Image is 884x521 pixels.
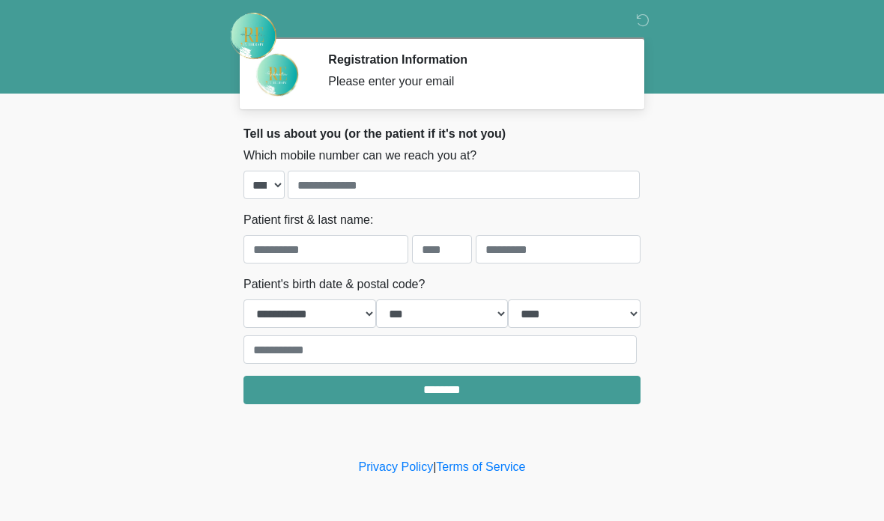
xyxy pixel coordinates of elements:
a: Privacy Policy [359,460,434,473]
img: Rehydrate Aesthetics & Wellness Logo [228,11,278,61]
a: | [433,460,436,473]
a: Terms of Service [436,460,525,473]
label: Which mobile number can we reach you at? [243,147,476,165]
label: Patient first & last name: [243,211,373,229]
label: Patient's birth date & postal code? [243,275,425,293]
div: Please enter your email [328,73,618,91]
h2: Tell us about you (or the patient if it's not you) [243,127,641,141]
img: Agent Avatar [255,52,300,97]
